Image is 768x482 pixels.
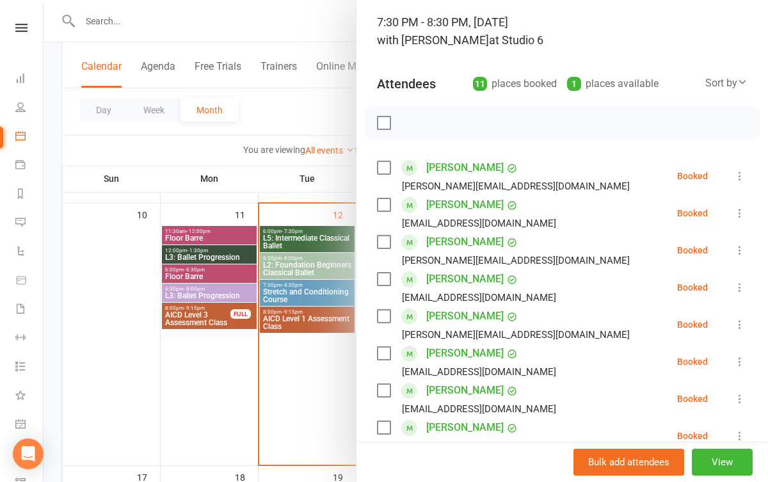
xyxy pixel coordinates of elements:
[426,380,504,401] a: [PERSON_NAME]
[677,246,708,255] div: Booked
[15,181,44,209] a: Reports
[426,232,504,252] a: [PERSON_NAME]
[15,382,44,411] a: What's New
[15,94,44,123] a: People
[13,438,44,469] div: Open Intercom Messenger
[402,326,630,343] div: [PERSON_NAME][EMAIL_ADDRESS][DOMAIN_NAME]
[426,306,504,326] a: [PERSON_NAME]
[677,320,708,329] div: Booked
[377,13,748,49] div: 7:30 PM - 8:30 PM, [DATE]
[677,394,708,403] div: Booked
[426,343,504,364] a: [PERSON_NAME]
[402,215,556,232] div: [EMAIL_ADDRESS][DOMAIN_NAME]
[377,33,489,47] span: with [PERSON_NAME]
[677,172,708,181] div: Booked
[426,157,504,178] a: [PERSON_NAME]
[402,438,630,454] div: [PERSON_NAME][EMAIL_ADDRESS][DOMAIN_NAME]
[473,77,487,91] div: 11
[677,357,708,366] div: Booked
[15,123,44,152] a: Calendar
[677,431,708,440] div: Booked
[426,417,504,438] a: [PERSON_NAME]
[402,178,630,195] div: [PERSON_NAME][EMAIL_ADDRESS][DOMAIN_NAME]
[426,195,504,215] a: [PERSON_NAME]
[677,209,708,218] div: Booked
[15,411,44,440] a: General attendance kiosk mode
[567,77,581,91] div: 1
[489,33,543,47] span: at Studio 6
[677,283,708,292] div: Booked
[402,401,556,417] div: [EMAIL_ADDRESS][DOMAIN_NAME]
[402,289,556,306] div: [EMAIL_ADDRESS][DOMAIN_NAME]
[377,75,436,93] div: Attendees
[15,65,44,94] a: Dashboard
[15,152,44,181] a: Payments
[573,449,684,476] button: Bulk add attendees
[426,269,504,289] a: [PERSON_NAME]
[402,252,630,269] div: [PERSON_NAME][EMAIL_ADDRESS][DOMAIN_NAME]
[567,75,659,93] div: places available
[705,75,748,92] div: Sort by
[692,449,753,476] button: View
[473,75,557,93] div: places booked
[15,267,44,296] a: Product Sales
[402,364,556,380] div: [EMAIL_ADDRESS][DOMAIN_NAME]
